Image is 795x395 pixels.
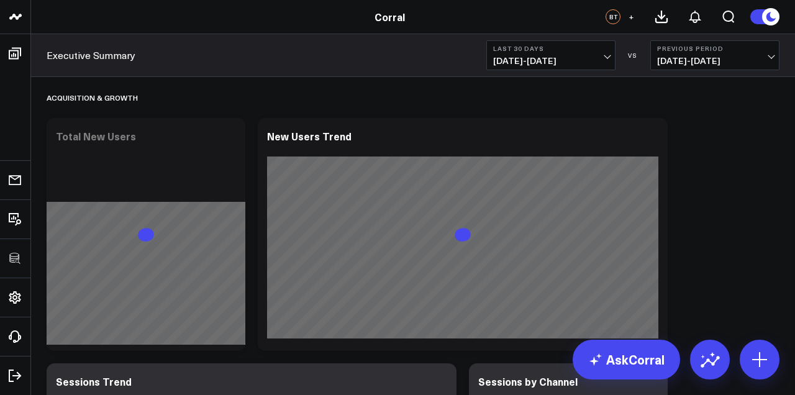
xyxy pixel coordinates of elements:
div: VS [622,52,644,59]
a: Corral [375,10,405,24]
div: Sessions Trend [56,375,132,388]
span: [DATE] - [DATE] [493,56,609,66]
div: Total New Users [56,129,136,143]
div: New Users Trend [267,129,352,143]
a: AskCorral [573,340,680,379]
div: BT [606,9,620,24]
div: Sessions by Channel [478,375,578,388]
div: Acquisition & Growth [47,83,138,112]
button: + [624,9,638,24]
span: + [629,12,634,21]
button: Previous Period[DATE]-[DATE] [650,40,779,70]
span: [DATE] - [DATE] [657,56,773,66]
b: Previous Period [657,45,773,52]
button: Last 30 Days[DATE]-[DATE] [486,40,616,70]
b: Last 30 Days [493,45,609,52]
a: Executive Summary [47,48,135,62]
